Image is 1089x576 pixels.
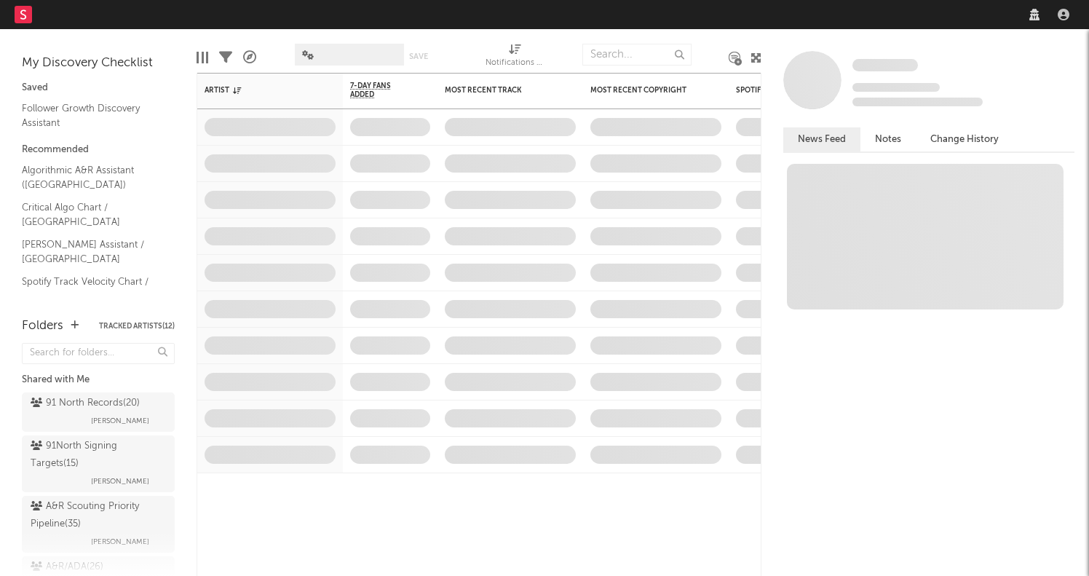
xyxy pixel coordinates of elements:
button: Notes [860,127,916,151]
a: Algorithmic A&R Assistant ([GEOGRAPHIC_DATA]) [22,162,160,192]
button: News Feed [783,127,860,151]
a: 91North Signing Targets(15)[PERSON_NAME] [22,435,175,492]
div: Notifications (Artist) [486,36,544,79]
button: Tracked Artists(12) [99,323,175,330]
div: My Discovery Checklist [22,55,175,72]
div: Most Recent Copyright [590,86,700,95]
span: [PERSON_NAME] [91,473,149,490]
div: Filters [219,36,232,79]
div: Folders [22,317,63,335]
div: Most Recent Track [445,86,554,95]
span: Tracking Since: [DATE] [852,83,940,92]
span: [PERSON_NAME] [91,533,149,551]
div: 91North Signing Targets ( 15 ) [31,438,162,473]
input: Search... [582,44,692,66]
input: Search for folders... [22,343,175,364]
div: Edit Columns [197,36,208,79]
div: Notifications (Artist) [486,55,544,72]
button: Save [409,52,428,60]
a: [PERSON_NAME] Assistant / [GEOGRAPHIC_DATA] [22,237,160,267]
div: Saved [22,79,175,97]
div: Artist [205,86,314,95]
a: Follower Growth Discovery Assistant [22,100,160,130]
div: 91 North Records ( 20 ) [31,395,140,412]
div: A&R/ADA ( 26 ) [31,559,103,576]
div: A&R Pipeline [243,36,256,79]
span: 7-Day Fans Added [350,82,408,99]
div: Spotify Monthly Listeners [736,86,845,95]
a: Spotify Track Velocity Chart / [GEOGRAPHIC_DATA] [22,274,160,304]
a: 91 North Records(20)[PERSON_NAME] [22,392,175,432]
div: A&R Scouting Priority Pipeline ( 35 ) [31,498,162,533]
a: A&R Scouting Priority Pipeline(35)[PERSON_NAME] [22,496,175,553]
span: [PERSON_NAME] [91,412,149,430]
span: 0 fans last week [852,98,983,106]
button: Change History [916,127,1013,151]
a: Some Artist [852,58,918,73]
a: Critical Algo Chart / [GEOGRAPHIC_DATA] [22,200,160,229]
span: Some Artist [852,59,918,71]
div: Recommended [22,141,175,159]
div: Shared with Me [22,371,175,389]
